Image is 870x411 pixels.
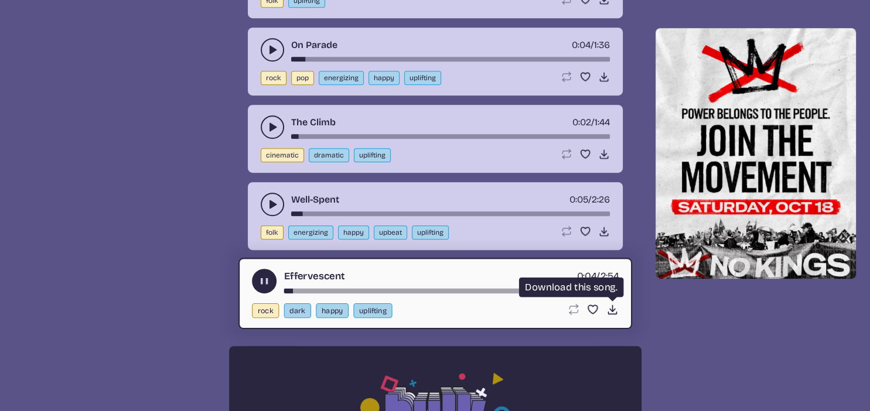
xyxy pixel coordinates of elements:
[284,303,311,318] button: dark
[291,211,610,216] div: song-time-bar
[595,117,610,128] span: 1:44
[579,148,591,160] button: Favorite
[252,303,279,318] button: rock
[404,71,441,85] button: uplifting
[594,39,610,50] span: 1:36
[561,148,572,160] button: Loop
[576,270,596,282] span: timer
[288,225,333,239] button: energizing
[561,71,572,83] button: Loop
[319,71,364,85] button: energizing
[261,115,284,139] button: play-pause toggle
[586,303,599,316] button: Favorite
[309,148,349,162] button: dramatic
[291,38,337,52] a: On Parade
[576,269,618,283] div: /
[353,303,392,318] button: uplifting
[412,225,449,239] button: uplifting
[291,71,314,85] button: pop
[572,39,591,50] span: timer
[252,269,277,293] button: play-pause toggle
[369,71,400,85] button: happy
[579,225,591,237] button: Favorite
[261,71,286,85] button: rock
[316,303,349,318] button: happy
[284,289,618,293] div: song-time-bar
[291,57,610,61] div: song-time-bar
[561,225,572,237] button: Loop
[569,194,588,205] span: timer
[600,270,619,282] span: 2:54
[567,303,579,316] button: Loop
[592,194,610,205] span: 2:26
[569,193,610,207] div: /
[338,225,369,239] button: happy
[572,38,610,52] div: /
[261,225,284,239] button: folk
[572,115,610,129] div: /
[656,28,857,279] img: Help save our democracy!
[572,117,591,128] span: timer
[374,225,407,239] button: upbeat
[579,71,591,83] button: Favorite
[291,134,610,139] div: song-time-bar
[284,269,344,283] a: Effervescent
[291,193,339,207] a: Well-Spent
[261,38,284,61] button: play-pause toggle
[354,148,391,162] button: uplifting
[261,148,304,162] button: cinematic
[291,115,336,129] a: The Climb
[261,193,284,216] button: play-pause toggle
